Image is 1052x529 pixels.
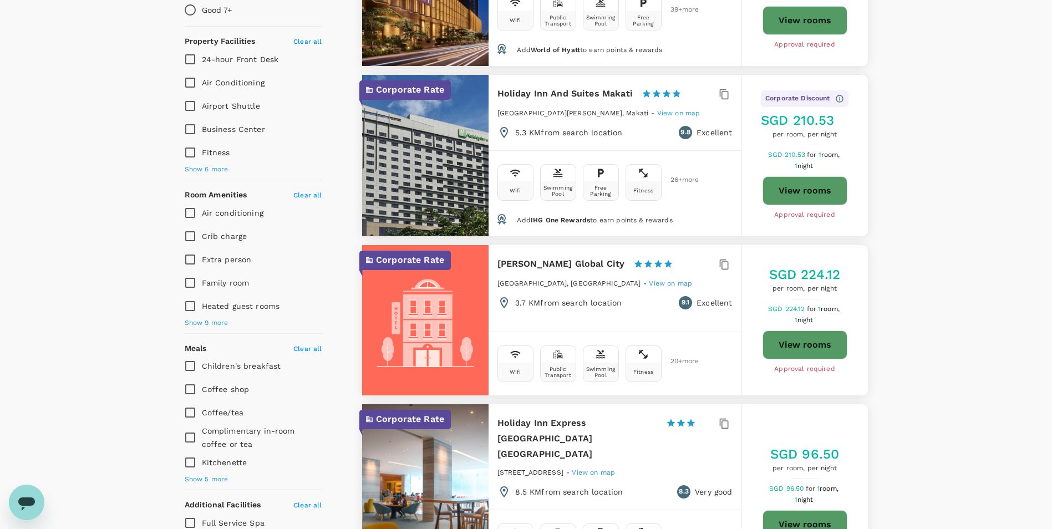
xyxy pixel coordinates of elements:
span: Heated guest rooms [202,302,280,311]
button: View rooms [763,6,847,35]
span: Add to earn points & rewards [517,46,662,54]
span: 1 [818,305,841,313]
span: 1 [795,162,815,170]
div: Fitness [633,187,653,194]
h6: Property Facilities [185,35,256,48]
span: Coffee/tea [202,408,244,417]
span: for [806,485,817,492]
span: Crib charge [202,232,247,241]
span: Clear all [293,38,322,45]
span: View on map [572,469,615,476]
span: - [643,279,649,287]
span: night [797,316,814,324]
div: Free Parking [628,14,659,27]
span: Approval required [774,39,835,50]
p: Very good [695,486,732,497]
span: Add to earn points & rewards [517,216,672,224]
p: Corporate Rate [376,83,444,96]
p: Corporate Rate [376,413,444,426]
span: Complimentary in-room coffee or tea [202,426,295,449]
h6: Holiday Inn And Suites Makati [497,86,633,101]
span: [STREET_ADDRESS] [497,469,563,476]
span: 39 + more [670,6,687,13]
span: 1 [795,316,815,324]
span: 8.3 [679,486,688,497]
span: Extra person [202,255,252,264]
span: World of Hyatt [531,46,580,54]
span: Air Conditioning [202,78,265,87]
h6: Additional Facilities [185,499,261,511]
div: Free Parking [586,185,616,197]
span: View on map [649,279,692,287]
h6: Meals [185,343,207,355]
span: Clear all [293,345,322,353]
span: Air conditioning [202,208,263,217]
div: Fitness [633,369,653,375]
span: Show 5 more [185,474,228,485]
a: View on map [572,467,615,476]
h6: Holiday Inn Express [GEOGRAPHIC_DATA] [GEOGRAPHIC_DATA] [497,415,657,462]
span: room, [821,151,840,159]
div: Swimming Pool [543,185,573,197]
span: 1 [795,496,815,503]
span: [GEOGRAPHIC_DATA][PERSON_NAME], Makati [497,109,649,117]
span: night [797,162,814,170]
span: SGD 224.12 [768,305,807,313]
span: for [807,151,818,159]
span: Kitchenette [202,458,247,467]
span: [GEOGRAPHIC_DATA], [GEOGRAPHIC_DATA] [497,279,641,287]
span: SGD 96.50 [769,485,805,492]
span: 9.8 [680,127,690,138]
span: Approval required [774,364,835,375]
div: Swimming Pool [586,14,616,27]
button: View rooms [763,330,847,359]
span: Children's breakfast [202,362,281,370]
span: 26 + more [670,176,687,184]
p: Good 7+ [202,4,232,16]
span: Show 9 more [185,318,228,329]
p: Corporate Rate [376,253,444,267]
span: per room, per night [770,463,839,474]
h5: SGD 210.53 [761,111,848,129]
span: - [566,469,572,476]
span: for [807,305,818,313]
span: 1 [819,151,842,159]
span: room, [820,485,838,492]
span: per room, per night [769,283,841,294]
p: 5.3 KM from search location [515,127,623,138]
div: Wifi [510,369,521,375]
span: Full Service Spa [202,518,265,527]
a: View on map [657,108,700,117]
span: IHG One Rewards [531,216,590,224]
span: Airport Shuttle [202,101,260,110]
span: SGD 210.53 [768,151,807,159]
div: Public Transport [543,366,573,378]
span: Corporate Discount [765,93,830,104]
span: room, [821,305,840,313]
span: night [797,496,814,503]
span: 20 + more [670,358,687,365]
p: Excellent [697,297,732,308]
h5: SGD 224.12 [769,266,841,283]
span: Show 6 more [185,164,228,175]
h6: [PERSON_NAME] Global City [497,256,625,272]
span: 9.1 [682,297,689,308]
span: Clear all [293,191,322,199]
span: Family room [202,278,250,287]
button: View rooms [763,176,847,205]
div: Wifi [510,17,521,23]
a: View on map [649,278,692,287]
span: - [651,109,657,117]
span: Coffee shop [202,385,250,394]
iframe: Button to launch messaging window [9,485,44,520]
div: Swimming Pool [586,366,616,378]
p: 3.7 KM from search location [515,297,622,308]
span: Business Center [202,125,265,134]
h6: Room Amenities [185,189,247,201]
span: Clear all [293,501,322,509]
span: View on map [657,109,700,117]
h5: SGD 96.50 [770,445,839,463]
p: 8.5 KM from search location [515,486,623,497]
p: Excellent [697,127,732,138]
